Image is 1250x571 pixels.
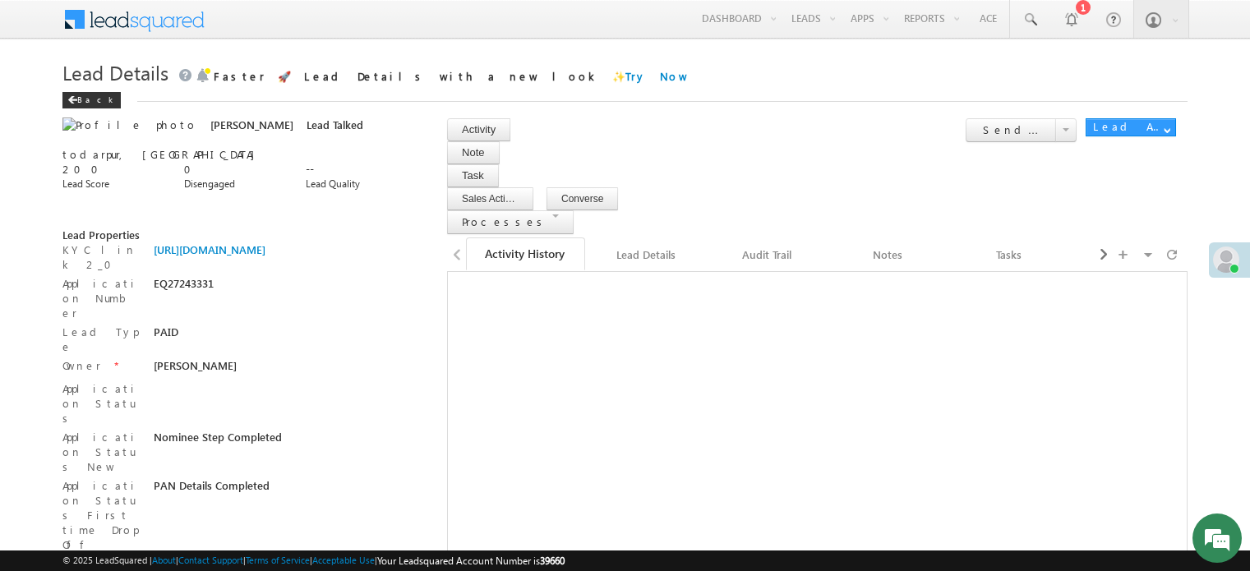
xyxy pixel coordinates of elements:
[154,242,265,256] a: [URL][DOMAIN_NAME]
[842,245,934,265] div: Notes
[547,187,618,210] button: Converse
[447,118,510,141] button: Activity
[479,245,570,263] div: Activity History
[306,177,418,191] div: Lead Quality
[625,69,689,83] a: Try Now
[62,59,168,85] span: Lead Details
[62,325,145,354] label: Lead Type
[62,92,121,108] div: Back
[966,118,1056,142] button: Send Email
[600,245,691,265] div: Lead Details
[312,555,375,565] a: Acceptable Use
[462,214,548,228] span: Processes
[1085,245,1176,265] div: Documents
[152,555,176,565] a: About
[154,478,297,501] div: PAN Details Completed
[708,237,827,272] a: Audit Trail
[178,555,243,565] a: Contact Support
[1093,119,1163,134] div: Lead Actions
[62,177,175,191] div: Lead Score
[214,69,689,83] span: Faster 🚀 Lead Details with a new look ✨
[184,177,297,191] div: Disengaged
[447,210,574,234] button: Processes
[62,430,145,474] label: Application Status New
[721,245,812,265] div: Audit Trail
[306,162,418,177] div: --
[540,555,565,567] span: 39660
[950,237,1069,272] a: Tasks
[62,242,145,272] label: KYC link 2_0
[184,162,297,177] div: 0
[587,237,706,272] a: Lead Details
[447,164,499,187] button: Task
[447,187,533,210] button: Sales Activity
[154,325,297,348] div: PAID
[307,117,363,131] span: Lead Talked
[62,381,145,426] label: Application Status
[466,237,585,270] a: Activity History
[1072,237,1191,272] a: Documents
[246,555,310,565] a: Terms of Service
[62,276,145,320] label: Application Number
[62,478,145,552] label: Application Status First time Drop Off
[62,228,140,242] span: Lead Properties
[62,358,101,373] label: Owner
[62,553,565,569] span: © 2025 LeadSquared | | | | |
[377,555,565,567] span: Your Leadsquared Account Number is
[62,91,129,105] a: Back
[963,245,1054,265] div: Tasks
[154,276,297,299] div: EQ27243331
[62,117,197,132] img: Profile photo
[62,132,169,146] a: +xx-xxxxxxxx34
[210,117,293,131] span: [PERSON_NAME]
[62,147,263,161] span: todarpur, [GEOGRAPHIC_DATA]
[1086,118,1176,136] button: Lead Actions
[447,141,499,164] button: Note
[983,122,1093,136] span: Send Email
[154,430,297,453] div: Nominee Step Completed
[154,358,237,372] span: [PERSON_NAME]
[829,237,948,272] a: Notes
[62,162,175,177] div: 200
